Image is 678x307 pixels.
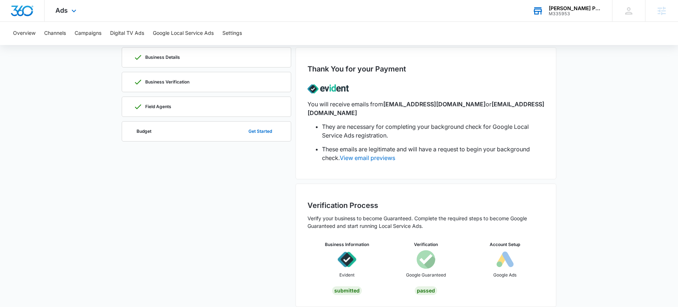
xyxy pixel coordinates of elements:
a: View email previews [340,154,395,161]
h2: Verification Process [307,200,544,211]
button: Overview [13,22,35,45]
p: Evident [339,272,355,278]
h3: Verification [414,241,438,248]
p: Field Agents [145,105,171,109]
div: Passed [415,286,437,295]
div: account id [549,11,602,16]
p: Business Details [145,55,180,60]
button: Campaigns [75,22,101,45]
img: lsa-evident [307,78,349,100]
p: Verify your business to become Guaranteed. Complete the required steps to become Google Guarantee... [307,214,544,230]
button: Channels [44,22,66,45]
button: Settings [222,22,242,45]
button: Google Local Service Ads [153,22,214,45]
a: Business Details [122,47,291,67]
a: Field Agents [122,97,291,117]
li: These emails are legitimate and will have a request to begin your background check. [322,145,544,162]
p: Google Guaranteed [406,272,446,278]
div: Submitted [332,286,362,295]
h2: Thank You for your Payment [307,64,406,74]
img: icon-googleAds-b.svg [495,250,514,269]
li: They are necessary for completing your background check for Google Local Service Ads registration. [322,122,544,140]
span: Ads [55,7,68,14]
p: Google Ads [493,272,516,278]
button: Get Started [241,123,279,140]
img: icon-evident.svg [338,250,356,269]
p: You will receive emails from or [307,100,544,117]
span: [EMAIL_ADDRESS][DOMAIN_NAME] [383,101,486,108]
h3: Business Information [325,241,369,248]
h3: Account Setup [490,241,520,248]
div: account name [549,5,602,11]
p: Business Verification [145,80,189,84]
img: icon-googleGuaranteed.svg [417,250,435,269]
span: [EMAIL_ADDRESS][DOMAIN_NAME] [307,101,544,116]
p: Budget [137,129,151,134]
a: BudgetGet Started [122,121,291,142]
button: Digital TV Ads [110,22,144,45]
a: Business Verification [122,72,291,92]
